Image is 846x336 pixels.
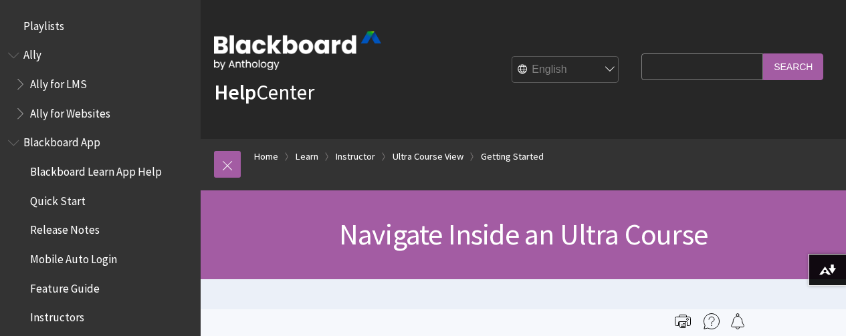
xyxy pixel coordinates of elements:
[704,313,720,329] img: More help
[730,313,746,329] img: Follow this page
[30,102,110,120] span: Ally for Websites
[23,15,64,33] span: Playlists
[30,160,162,178] span: Blackboard Learn App Help
[30,248,117,266] span: Mobile Auto Login
[23,44,41,62] span: Ally
[30,73,87,91] span: Ally for LMS
[339,216,708,253] span: Navigate Inside an Ultra Course
[296,148,318,165] a: Learn
[481,148,544,165] a: Getting Started
[675,313,691,329] img: Print
[214,79,314,106] a: HelpCenter
[30,219,100,237] span: Release Notes
[214,31,381,70] img: Blackboard by Anthology
[254,148,278,165] a: Home
[30,277,100,295] span: Feature Guide
[336,148,375,165] a: Instructor
[214,79,256,106] strong: Help
[763,53,823,79] input: Search
[23,132,100,150] span: Blackboard App
[512,57,619,83] select: Site Language Selector
[8,44,193,125] nav: Book outline for Anthology Ally Help
[393,148,463,165] a: Ultra Course View
[8,15,193,37] nav: Book outline for Playlists
[30,307,84,325] span: Instructors
[30,190,86,208] span: Quick Start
